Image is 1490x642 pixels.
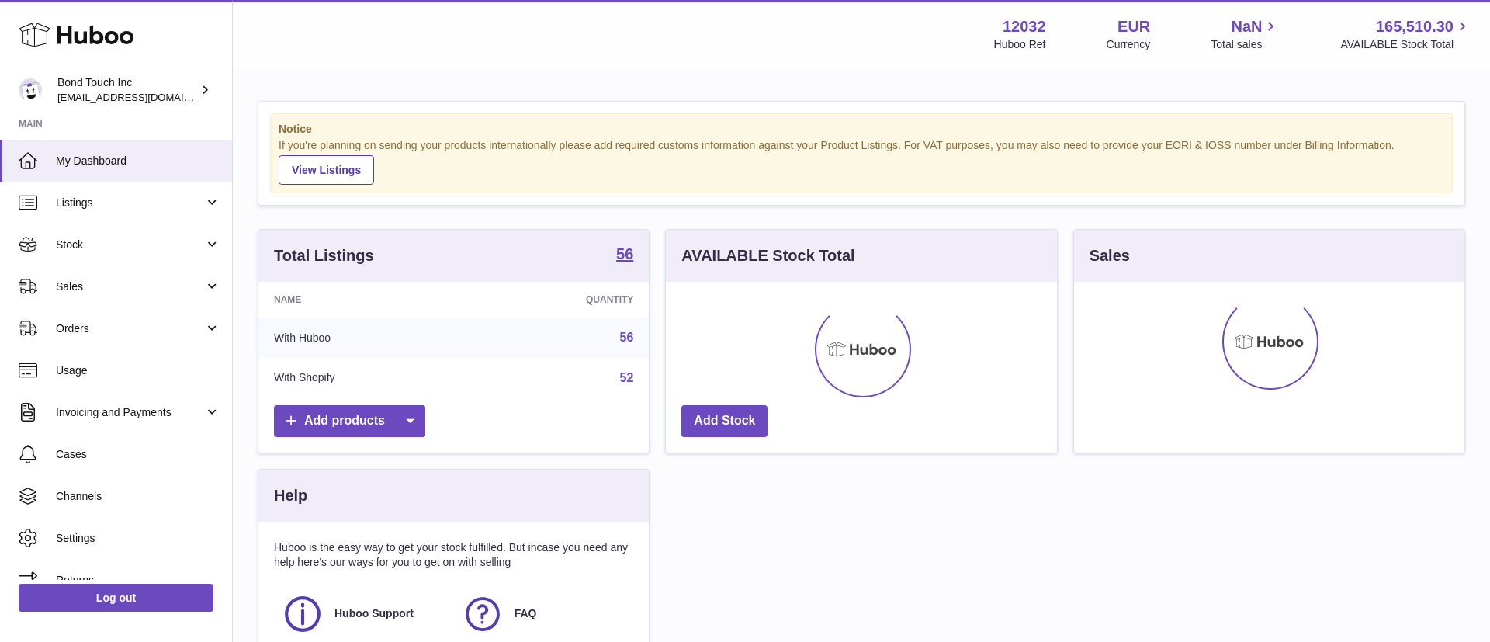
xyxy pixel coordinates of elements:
[681,405,768,437] a: Add Stock
[56,363,220,378] span: Usage
[282,593,446,635] a: Huboo Support
[1376,16,1454,37] span: 165,510.30
[56,238,204,252] span: Stock
[274,540,633,570] p: Huboo is the easy way to get your stock fulfilled. But incase you need any help here's our ways f...
[56,321,204,336] span: Orders
[462,593,626,635] a: FAQ
[1107,37,1151,52] div: Currency
[56,573,220,588] span: Returns
[279,155,374,185] a: View Listings
[616,246,633,265] a: 56
[57,91,228,103] span: [EMAIL_ADDRESS][DOMAIN_NAME]
[274,245,374,266] h3: Total Listings
[56,405,204,420] span: Invoicing and Payments
[334,606,414,621] span: Huboo Support
[1340,37,1471,52] span: AVAILABLE Stock Total
[620,331,634,344] a: 56
[1003,16,1046,37] strong: 12032
[994,37,1046,52] div: Huboo Ref
[56,154,220,168] span: My Dashboard
[56,531,220,546] span: Settings
[616,246,633,262] strong: 56
[1211,16,1280,52] a: NaN Total sales
[620,371,634,384] a: 52
[19,584,213,612] a: Log out
[258,282,469,318] th: Name
[258,358,469,398] td: With Shopify
[279,122,1444,137] strong: Notice
[56,196,204,210] span: Listings
[1117,16,1150,37] strong: EUR
[681,245,854,266] h3: AVAILABLE Stock Total
[56,279,204,294] span: Sales
[469,282,649,318] th: Quantity
[1090,245,1130,266] h3: Sales
[258,318,469,358] td: With Huboo
[56,447,220,462] span: Cases
[1340,16,1471,52] a: 165,510.30 AVAILABLE Stock Total
[56,489,220,504] span: Channels
[274,405,425,437] a: Add products
[515,606,537,621] span: FAQ
[57,75,197,105] div: Bond Touch Inc
[19,78,42,102] img: logistics@bond-touch.com
[279,138,1444,185] div: If you're planning on sending your products internationally please add required customs informati...
[1231,16,1262,37] span: NaN
[274,485,307,506] h3: Help
[1211,37,1280,52] span: Total sales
